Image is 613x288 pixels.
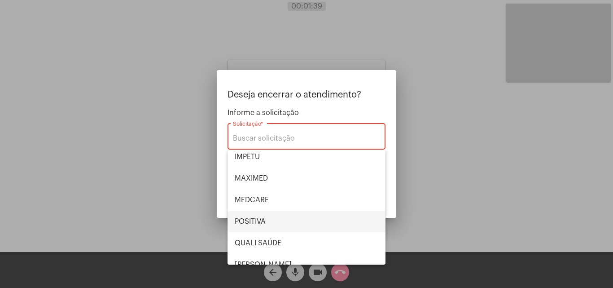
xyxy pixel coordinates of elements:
[235,189,378,211] span: MEDCARE
[235,232,378,254] span: QUALI SAÚDE
[228,109,385,117] span: Informe a solicitação
[235,168,378,189] span: MAXIMED
[235,254,378,275] span: [PERSON_NAME]
[235,146,378,168] span: IMPETU
[233,134,380,142] input: Buscar solicitação
[235,211,378,232] span: POSITIVA
[228,90,385,100] p: Deseja encerrar o atendimento?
